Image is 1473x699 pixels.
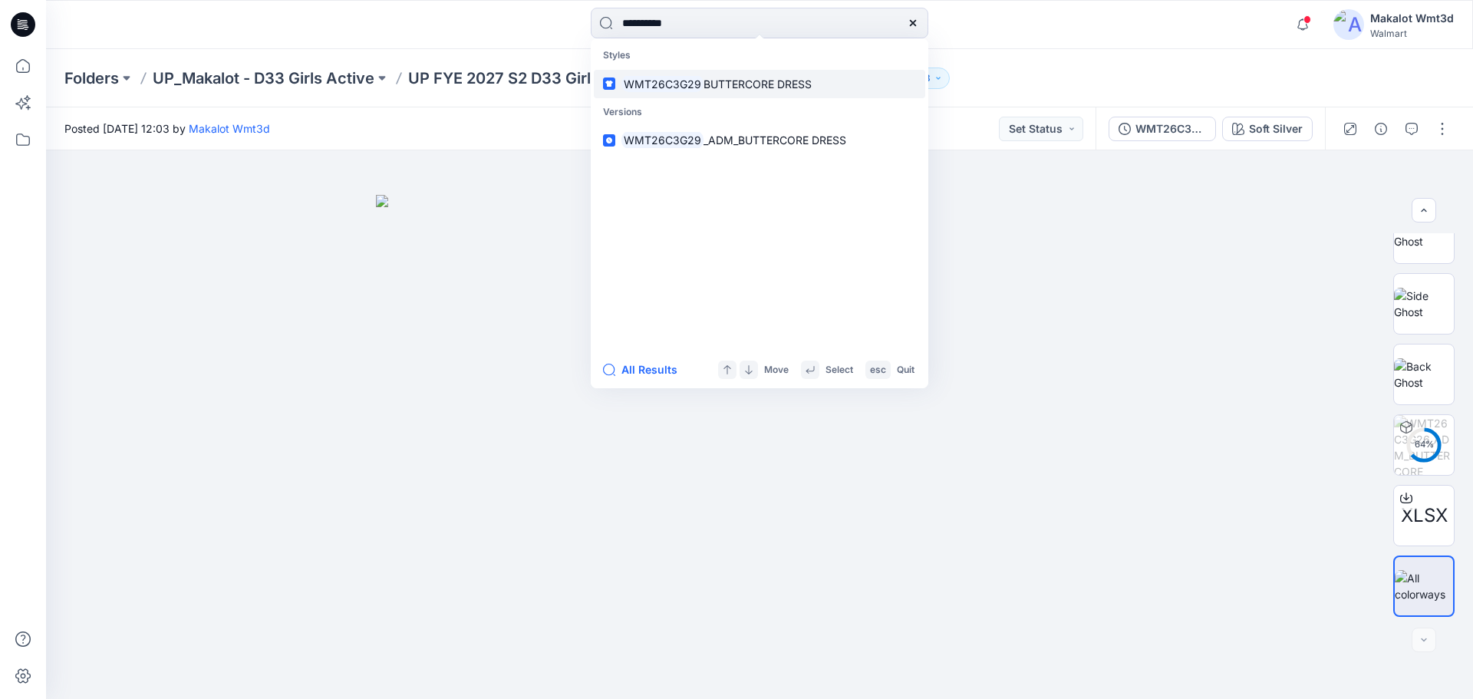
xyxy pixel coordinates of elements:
a: UP FYE 2027 S2 D33 Girls Active Makalot [408,68,713,89]
div: Soft Silver [1249,120,1303,137]
a: WMT26C3G29_ADM_BUTTERCORE DRESS [594,126,925,154]
div: Makalot Wmt3d [1370,9,1454,28]
button: All Results [603,361,687,379]
div: 64 % [1405,438,1442,451]
img: WMT26C3G26_ADM_BUTTERCORE SKORT Soft Silver [1394,415,1454,475]
img: Front Ghost [1394,217,1454,249]
a: WMT26C3G29BUTTERCORE DRESS [594,70,925,98]
button: Soft Silver [1222,117,1313,141]
p: esc [870,362,886,378]
span: _ADM_BUTTERCORE DRESS [704,134,846,147]
img: Side Ghost [1394,288,1454,320]
img: All colorways [1395,570,1453,602]
p: Select [825,362,853,378]
div: Walmart [1370,28,1454,39]
a: Makalot Wmt3d [189,122,270,135]
div: WMT26C3G26_ADM_BUTTERCORE SKORT [1135,120,1206,137]
button: WMT26C3G26_ADM_BUTTERCORE SKORT [1109,117,1216,141]
mark: WMT26C3G29 [621,131,704,149]
img: Back Ghost [1394,358,1454,391]
span: XLSX [1401,502,1448,529]
mark: WMT26C3G29 [621,75,704,93]
p: Move [764,362,789,378]
p: Quit [897,362,914,378]
span: Posted [DATE] 12:03 by [64,120,270,137]
a: UP_Makalot - D33 Girls Active [153,68,374,89]
button: Details [1369,117,1393,141]
p: Versions [594,98,925,127]
img: avatar [1333,9,1364,40]
p: Styles [594,41,925,70]
a: Folders [64,68,119,89]
span: BUTTERCORE DRESS [704,77,812,91]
